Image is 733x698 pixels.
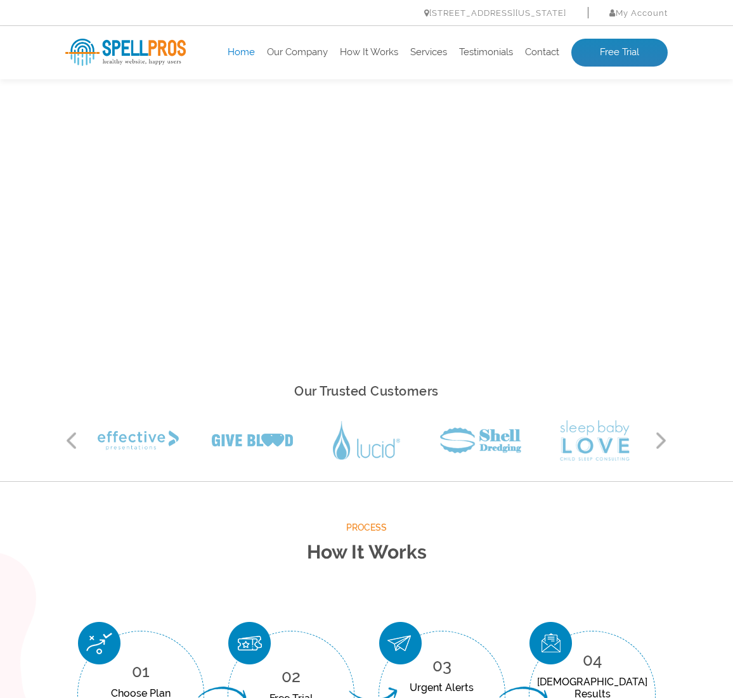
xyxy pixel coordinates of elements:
[379,622,422,664] img: Urgent Alerts
[65,380,668,403] h2: Our Trusted Customers
[98,430,179,450] img: Effective
[398,682,486,694] div: Urgent Alerts
[78,622,120,664] img: Choose Plan
[212,434,293,448] img: Give Blood
[65,431,78,450] button: Previous
[228,622,271,664] img: Free Trial
[432,656,451,675] span: 03
[282,667,301,686] span: 02
[440,427,521,453] img: Shell Dredging
[333,421,400,460] img: Lucid
[65,536,668,569] h2: How It Works
[529,622,572,664] img: Scan Result
[583,650,602,669] span: 04
[65,520,668,536] span: Process
[132,662,150,681] span: 01
[655,431,668,450] button: Next
[560,420,630,461] img: Sleep Baby Love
